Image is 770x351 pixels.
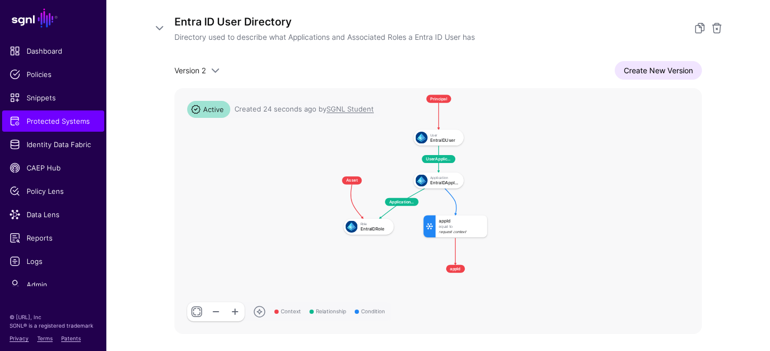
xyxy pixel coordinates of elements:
a: Policy Lens [2,181,104,202]
a: Patents [61,335,81,341]
a: SGNL [6,6,100,30]
div: Request Context [439,230,483,234]
a: Privacy [10,335,29,341]
div: Created 24 seconds ago by [235,104,374,115]
span: Relationship [309,307,346,315]
a: Policies [2,64,104,85]
span: ApplicationRole [385,198,419,206]
span: Policy Lens [10,186,97,196]
app-identifier: SGNL Student [327,105,374,113]
a: Terms [37,335,53,341]
div: EntraIDUser [430,138,459,142]
span: CAEP Hub [10,162,97,173]
a: Dashboard [2,40,104,62]
a: CAEP Hub [2,157,104,178]
a: Logs [2,251,104,272]
div: User [430,133,459,137]
span: Admin [10,279,97,290]
span: Reports [10,233,97,243]
span: UserApplication [422,155,455,163]
span: Logs [10,256,97,267]
span: Dashboard [10,46,97,56]
span: Protected Systems [10,116,97,126]
img: svg+xml;base64,PHN2ZyB3aWR0aD0iNjQiIGhlaWdodD0iNjQiIHZpZXdCb3g9IjAgMCA2NCA2NCIgZmlsbD0ibm9uZSIgeG... [346,220,358,233]
span: Policies [10,69,97,80]
span: Asset [342,176,362,184]
a: Admin [2,274,104,295]
span: Identity Data Fabric [10,139,97,150]
div: EntraIDRole [361,227,389,232]
span: Data Lens [10,209,97,220]
div: Application [430,176,459,180]
div: Role [361,222,389,226]
span: Snippets [10,92,97,103]
p: SGNL® is a registered trademark [10,321,97,330]
div: appId [439,219,483,224]
p: © [URL], Inc [10,313,97,321]
a: Data Lens [2,204,104,225]
a: Reports [2,227,104,249]
span: Principal [426,95,451,103]
span: appId [446,265,465,273]
a: Snippets [2,87,104,108]
span: Active [187,101,230,118]
h5: Entra ID User Directory [174,13,681,30]
div: EntraIDApplication [430,181,459,185]
p: Directory used to describe what Applications and Associated Roles a Entra ID User has [174,31,681,43]
div: Equal To [439,225,483,229]
img: svg+xml;base64,PHN2ZyB3aWR0aD0iNjQiIGhlaWdodD0iNjQiIHZpZXdCb3g9IjAgMCA2NCA2NCIgZmlsbD0ibm9uZSIgeG... [415,132,428,144]
span: Version 2 [174,66,206,75]
span: Condition [355,307,385,315]
a: Create New Version [615,61,702,80]
a: Identity Data Fabric [2,134,104,155]
span: Context [274,307,301,315]
a: Protected Systems [2,110,104,132]
img: svg+xml;base64,PHN2ZyB3aWR0aD0iNjQiIGhlaWdodD0iNjQiIHZpZXdCb3g9IjAgMCA2NCA2NCIgZmlsbD0ibm9uZSIgeG... [415,175,428,187]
